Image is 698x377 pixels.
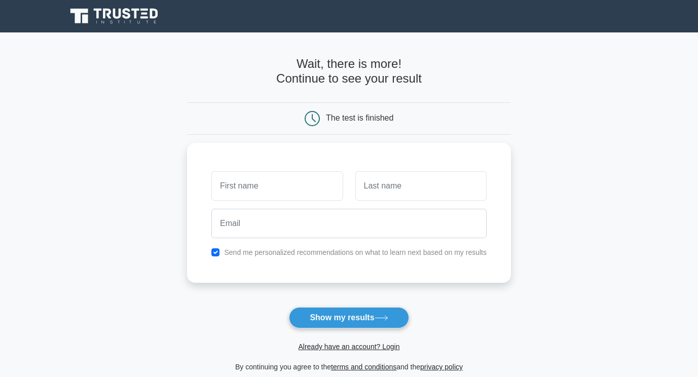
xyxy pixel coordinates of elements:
[331,363,396,371] a: terms and conditions
[289,307,409,328] button: Show my results
[211,209,487,238] input: Email
[211,171,343,201] input: First name
[298,343,399,351] a: Already have an account? Login
[181,361,517,373] div: By continuing you agree to the and the
[326,114,393,122] div: The test is finished
[224,248,487,256] label: Send me personalized recommendations on what to learn next based on my results
[355,171,487,201] input: Last name
[187,57,511,86] h4: Wait, there is more! Continue to see your result
[420,363,463,371] a: privacy policy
